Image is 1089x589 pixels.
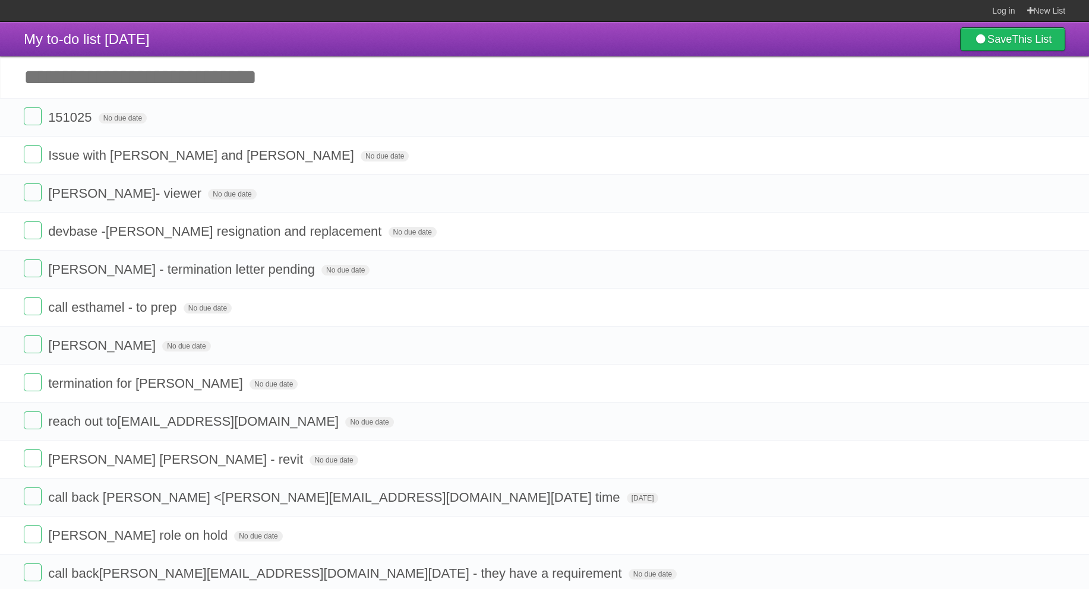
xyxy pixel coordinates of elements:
span: No due date [162,341,210,351]
span: No due date [184,303,232,313]
span: [DATE] [627,493,659,503]
span: No due date [629,569,677,579]
span: No due date [99,113,147,123]
span: No due date [389,227,437,237]
span: Issue with [PERSON_NAME] and [PERSON_NAME] [48,148,357,163]
span: call back [PERSON_NAME][EMAIL_ADDRESS][DOMAIN_NAME] [DATE] - they have a requirement [48,566,624,581]
span: call back [PERSON_NAME] < [PERSON_NAME][EMAIL_ADDRESS][DOMAIN_NAME] [DATE] time [48,490,623,505]
label: Done [24,335,42,353]
span: termination for [PERSON_NAME] [48,376,246,391]
label: Done [24,525,42,543]
span: 151025 [48,110,94,125]
label: Done [24,183,42,201]
b: This List [1012,33,1052,45]
label: Done [24,487,42,505]
span: No due date [321,265,370,275]
span: No due date [310,455,358,465]
label: Done [24,297,42,315]
a: SaveThis List [960,27,1065,51]
label: Done [24,411,42,429]
span: [PERSON_NAME] role on hold [48,528,231,543]
label: Done [24,563,42,581]
label: Done [24,107,42,125]
span: No due date [208,189,256,199]
label: Done [24,373,42,391]
span: No due date [345,417,393,427]
span: devbase -[PERSON_NAME] resignation and replacement [48,224,384,239]
span: My to-do list [DATE] [24,31,150,47]
label: Done [24,145,42,163]
label: Done [24,221,42,239]
span: [PERSON_NAME] [PERSON_NAME] - revit [48,452,306,467]
span: reach out to [EMAIL_ADDRESS][DOMAIN_NAME] [48,414,342,429]
span: call esthamel - to prep [48,300,179,315]
label: Done [24,259,42,277]
span: No due date [234,531,282,541]
label: Done [24,449,42,467]
span: [PERSON_NAME]- viewer [48,186,204,201]
span: No due date [250,379,298,389]
span: [PERSON_NAME] - termination letter pending [48,262,318,277]
span: [PERSON_NAME] [48,338,159,353]
span: No due date [361,151,409,161]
